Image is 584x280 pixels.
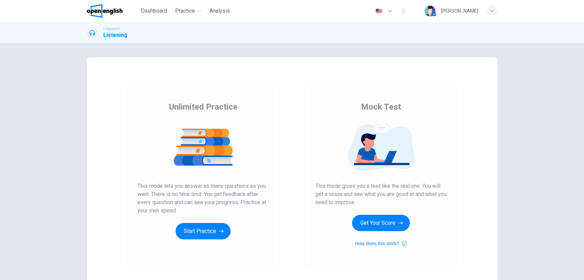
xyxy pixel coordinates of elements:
span: This mode lets you answer as many questions as you want. There is no time limit. You get feedback... [138,182,269,215]
span: Analysis [209,7,230,15]
span: Practice [175,7,195,15]
span: Linguaskill [103,26,120,31]
button: Get Your Score [352,215,410,231]
img: Profile picture [425,5,436,16]
button: Practice [172,5,204,17]
h1: Listening [103,31,127,39]
button: Dashboard [138,5,170,17]
span: Mock Test [361,101,401,112]
img: en [375,9,383,14]
button: Analysis [207,5,233,17]
button: Start Practice [176,223,231,239]
button: How does this work? [355,239,407,248]
span: This mode gives you a test like the real one. You will get a score and see what you are good at a... [315,182,447,207]
div: [PERSON_NAME] [441,7,478,15]
img: OpenEnglish logo [87,4,123,18]
a: OpenEnglish logo [87,4,139,18]
span: Unlimited Practice [169,101,237,112]
span: Dashboard [141,7,167,15]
